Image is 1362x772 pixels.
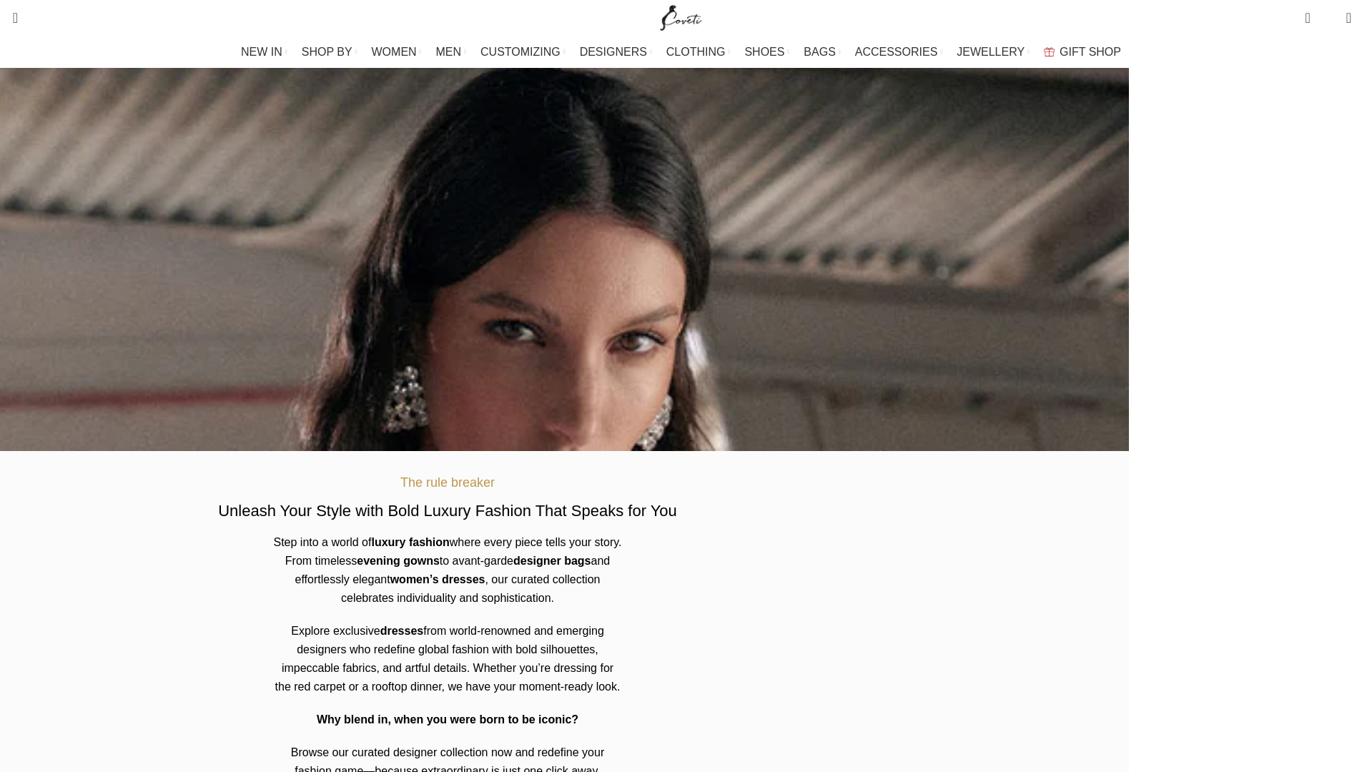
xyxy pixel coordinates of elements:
p: Explore exclusive from world-renowned and emerging designers who redefine global fashion with bol... [273,622,623,696]
span: 0 [1324,14,1335,25]
a: 0 [1298,4,1317,32]
span: SHOES [744,45,784,59]
span: DESIGNERS [580,45,647,59]
a: GIFT SHOP [1044,38,1121,66]
a: ACCESSORIES [855,38,943,66]
a: SHOES [744,38,789,66]
strong: Why blend in, when you were born to be iconic? [317,713,578,726]
span: SHOP BY [302,45,352,59]
span: GIFT SHOP [1060,45,1121,59]
a: WOMEN [372,38,422,66]
b: designer bags [513,555,591,567]
div: My Wishlist [1321,4,1336,32]
span: BAGS [804,45,835,59]
b: luxury fashion [371,536,449,548]
a: DESIGNERS [580,38,652,66]
a: MEN [436,38,466,66]
span: WOMEN [372,45,417,59]
h2: Unleash Your Style with Bold Luxury Fashion That Speaks for You [218,500,677,523]
a: Search [4,4,18,32]
a: SHOP BY [302,38,357,66]
span: 0 [1306,7,1317,18]
span: MEN [436,45,462,59]
a: CLOTHING [666,38,731,66]
span: NEW IN [241,45,282,59]
a: Site logo [657,11,705,23]
a: BAGS [804,38,840,66]
b: women’s dresses [390,573,485,585]
p: Step into a world of where every piece tells your story. From timeless to avant-garde and effortl... [273,533,623,608]
span: ACCESSORIES [855,45,938,59]
a: CUSTOMIZING [480,38,566,66]
span: JEWELLERY [957,45,1025,59]
b: dresses [380,625,424,637]
b: evening gowns [357,555,440,567]
img: GiftBag [1044,47,1055,56]
span: CLOTHING [666,45,726,59]
div: Main navigation [4,38,1358,66]
a: JEWELLERY [957,38,1030,66]
a: NEW IN [241,38,287,66]
span: CUSTOMIZING [480,45,561,59]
